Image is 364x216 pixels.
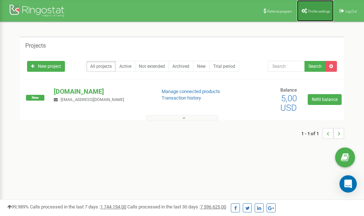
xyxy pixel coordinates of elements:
[25,43,46,49] h5: Projects
[268,61,305,72] input: Search
[61,97,124,102] span: [EMAIL_ADDRESS][DOMAIN_NAME]
[30,204,126,210] span: Calls processed in the last 7 days :
[280,93,297,113] span: 5,00 USD
[301,128,323,139] span: 1 - 1 of 1
[280,87,297,93] span: Balance
[100,204,126,210] u: 1 744 194,00
[345,9,357,13] span: Log Out
[86,61,116,72] a: All projects
[127,204,226,210] span: Calls processed in the last 30 days :
[54,87,150,96] p: [DOMAIN_NAME]
[301,121,344,146] nav: ...
[162,95,201,101] a: Transaction history
[26,95,44,101] span: New
[168,61,193,72] a: Archived
[339,175,357,193] div: Open Intercom Messenger
[162,89,220,94] a: Manage connected products
[308,94,342,105] a: Refill balance
[209,61,239,72] a: Trial period
[200,204,226,210] u: 7 596 625,00
[7,204,29,210] span: 99,989%
[304,61,326,72] button: Search
[267,9,292,13] span: Referral program
[115,61,135,72] a: Active
[193,61,210,72] a: New
[27,61,65,72] a: New project
[135,61,169,72] a: Not extended
[308,9,330,13] span: Profile settings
